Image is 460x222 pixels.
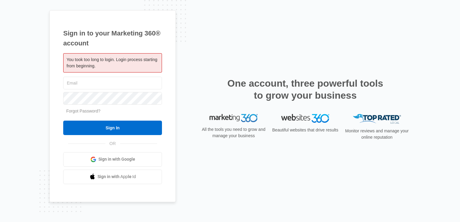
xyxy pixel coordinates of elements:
[98,156,135,162] span: Sign in with Google
[343,128,411,140] p: Monitor reviews and manage your online reputation
[63,170,162,184] a: Sign in with Apple Id
[63,121,162,135] input: Sign In
[98,174,136,180] span: Sign in with Apple Id
[281,114,329,123] img: Websites 360
[63,152,162,167] a: Sign in with Google
[67,57,157,68] span: You took too long to login. Login process starting from beginning.
[272,127,339,133] p: Beautiful websites that drive results
[200,126,267,139] p: All the tools you need to grow and manage your business
[225,77,385,101] h2: One account, three powerful tools to grow your business
[63,28,162,48] h1: Sign in to your Marketing 360® account
[105,140,120,147] span: OR
[66,109,101,113] a: Forgot Password?
[63,77,162,89] input: Email
[210,114,258,122] img: Marketing 360
[353,114,401,124] img: Top Rated Local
